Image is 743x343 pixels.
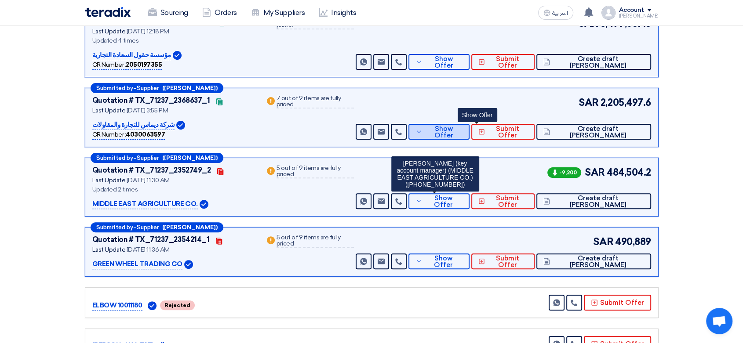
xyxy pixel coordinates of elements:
[536,54,651,70] button: Create draft [PERSON_NAME]
[244,3,312,22] a: My Suppliers
[458,108,497,122] div: Show Offer
[92,36,255,45] div: Updated 4 times
[593,235,613,249] span: SAR
[619,7,644,14] div: Account
[536,253,651,269] button: Create draft [PERSON_NAME]
[391,156,479,191] div: [PERSON_NAME] (key account manager) (MIDDLE EAST AGRICULTURE CO.) ([PHONE_NUMBER])
[408,124,470,140] button: Show Offer
[408,253,470,269] button: Show Offer
[536,193,651,209] button: Create draft [PERSON_NAME]
[601,6,616,20] img: profile_test.png
[425,126,463,139] span: Show Offer
[92,130,165,140] div: CR Number :
[601,95,651,110] span: 2,205,497.6
[424,255,463,268] span: Show Offer
[92,107,126,114] span: Last Update
[96,155,133,161] span: Submitted by
[277,235,354,248] div: 5 out of 9 items are fully priced
[471,124,535,140] button: Submit Offer
[584,295,651,311] button: Submit Offer
[547,167,581,178] span: -9,200
[148,301,157,310] img: Verified Account
[487,195,528,208] span: Submit Offer
[92,300,142,311] p: ELBOW 10011180
[127,246,170,253] span: [DATE] 11:36 AM
[579,95,599,110] span: SAR
[92,95,210,106] div: Quotation # TX_71237_2368637_1
[92,28,126,35] span: Last Update
[706,308,732,334] a: Open chat
[91,83,223,93] div: –
[92,235,210,245] div: Quotation # TX_71237_2354214_1
[92,185,255,194] div: Updated 2 times
[127,107,168,114] span: [DATE] 3:55 PM
[425,56,463,69] span: Show Offer
[92,60,162,70] div: CR Number :
[160,300,195,310] span: Rejected
[85,7,131,17] img: Teradix logo
[471,253,535,269] button: Submit Offer
[184,260,193,269] img: Verified Account
[91,222,223,232] div: –
[92,246,126,253] span: Last Update
[96,85,133,91] span: Submitted by
[552,195,644,208] span: Create draft [PERSON_NAME]
[619,14,659,18] div: [PERSON_NAME]
[552,10,568,16] span: العربية
[487,126,528,139] span: Submit Offer
[536,124,651,140] button: Create draft [PERSON_NAME]
[162,155,218,161] b: ([PERSON_NAME])
[552,126,644,139] span: Create draft [PERSON_NAME]
[126,61,162,69] b: 2050197355
[92,165,211,176] div: Quotation # TX_71237_2352749_2
[277,95,354,108] div: 7 out of 9 items are fully priced
[92,259,182,270] p: GREEN WHEEL TRADING CO
[137,85,159,91] span: Supplier
[92,199,198,209] p: MIDDLE EAST AGRICULTURE CO.
[162,224,218,230] b: ([PERSON_NAME])
[126,131,165,138] b: 4030063597
[92,50,171,61] p: مؤسسة حقول السعادة التجارية
[585,165,605,180] span: SAR
[487,255,528,268] span: Submit Offer
[141,3,195,22] a: Sourcing
[615,235,651,249] span: 490,889
[176,121,185,130] img: Verified Account
[424,195,463,208] span: Show Offer
[162,85,218,91] b: ([PERSON_NAME])
[607,165,651,180] span: 484,504.2
[92,120,175,130] p: شركة ديماس للتجارة والمقاولات
[96,224,133,230] span: Submitted by
[137,224,159,230] span: Supplier
[277,165,354,178] div: 5 out of 9 items are fully priced
[487,56,528,69] span: Submit Offer
[538,6,573,20] button: العربية
[408,193,470,209] button: Show Offer
[200,200,208,209] img: Verified Account
[471,193,535,209] button: Submit Offer
[127,28,169,35] span: [DATE] 12:18 PM
[312,3,363,22] a: Insights
[471,54,535,70] button: Submit Offer
[552,255,644,268] span: Create draft [PERSON_NAME]
[408,54,470,70] button: Show Offer
[552,56,644,69] span: Create draft [PERSON_NAME]
[173,51,182,60] img: Verified Account
[137,155,159,161] span: Supplier
[91,153,223,163] div: –
[195,3,244,22] a: Orders
[92,177,126,184] span: Last Update
[127,177,170,184] span: [DATE] 11:30 AM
